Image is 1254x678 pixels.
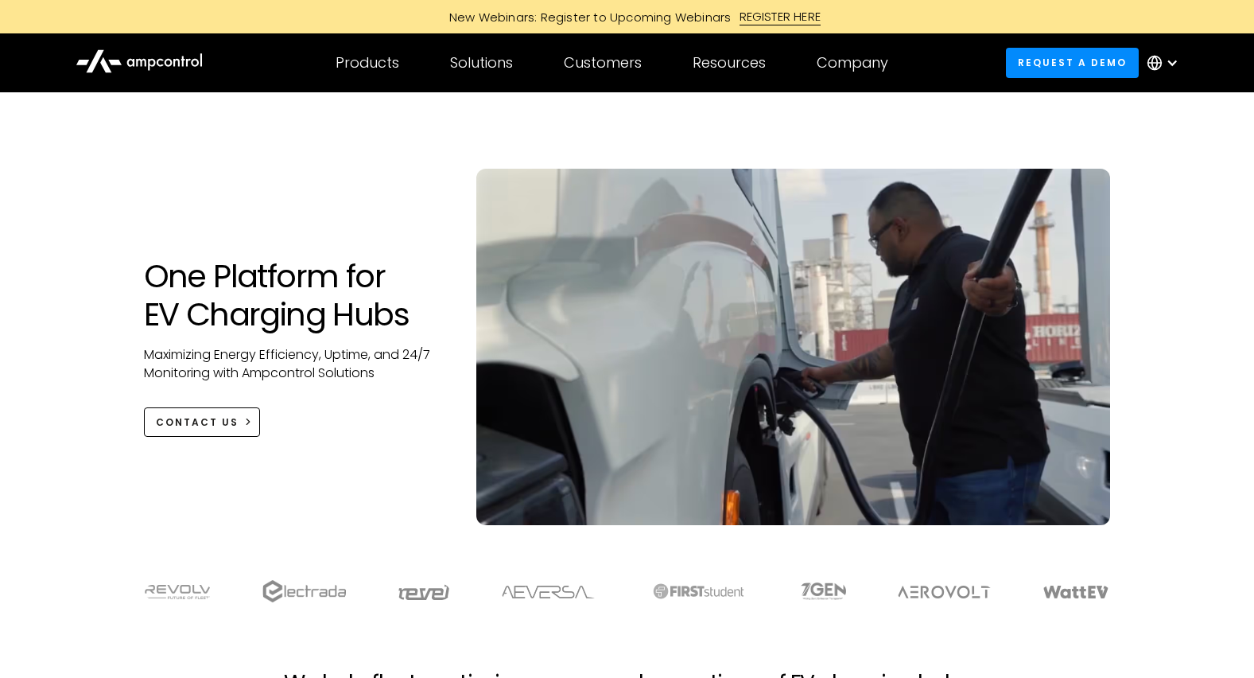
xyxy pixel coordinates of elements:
[156,415,239,430] div: CONTACT US
[1006,48,1139,77] a: Request a demo
[144,407,261,437] a: CONTACT US
[262,580,346,602] img: electrada logo
[336,54,399,72] div: Products
[564,54,642,72] div: Customers
[897,586,992,598] img: Aerovolt Logo
[693,54,766,72] div: Resources
[817,54,888,72] div: Company
[1042,586,1109,598] img: WattEV logo
[433,9,740,25] div: New Webinars: Register to Upcoming Webinars
[450,54,513,72] div: Solutions
[270,8,985,25] a: New Webinars: Register to Upcoming WebinarsREGISTER HERE
[740,8,821,25] div: REGISTER HERE
[144,257,445,333] h1: One Platform for EV Charging Hubs
[144,346,445,382] p: Maximizing Energy Efficiency, Uptime, and 24/7 Monitoring with Ampcontrol Solutions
